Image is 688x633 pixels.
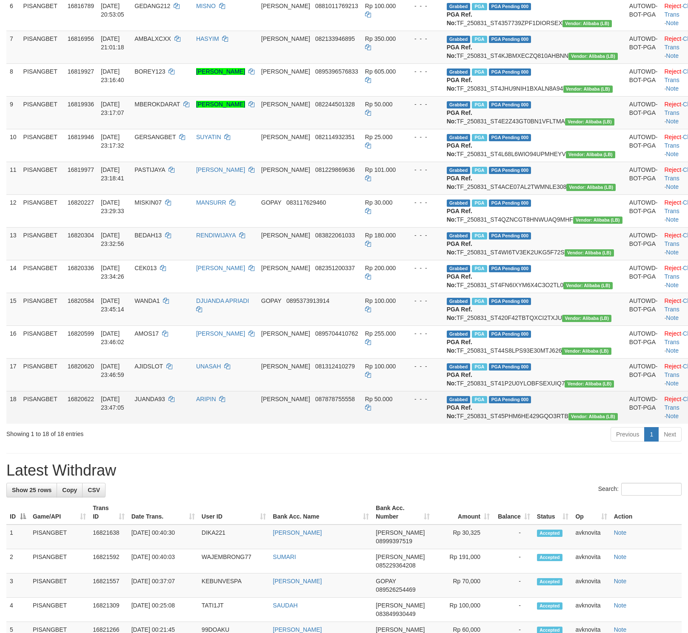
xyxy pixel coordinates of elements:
[101,3,124,18] span: [DATE] 20:53:05
[534,500,572,525] th: Status: activate to sort column ascending
[286,297,329,304] span: Copy 0895373913914 to clipboard
[101,199,124,214] span: [DATE] 23:29:33
[101,101,124,116] span: [DATE] 23:17:07
[472,331,487,338] span: Marked by avknovita
[443,129,626,162] td: TF_250831_ST4L68L6WIO94UPMHEYV
[134,297,160,304] span: WANDA1
[261,134,310,140] span: [PERSON_NAME]
[666,85,679,92] a: Note
[269,500,372,525] th: Bank Acc. Name: activate to sort column ascending
[472,396,487,403] span: Marked by avknovita
[134,3,170,9] span: GEDANG212
[573,217,622,224] span: Vendor URL: https://dashboard.q2checkout.com/secure
[489,3,531,10] span: PGA Pending
[315,232,355,239] span: Copy 083822061033 to clipboard
[565,380,614,388] span: Vendor URL: https://dashboard.q2checkout.com/secure
[489,101,531,108] span: PGA Pending
[443,162,626,194] td: TF_250831_ST4ACE07AL2TWMNLE308
[315,330,358,337] span: Copy 0895704410762 to clipboard
[261,265,310,271] span: [PERSON_NAME]
[666,151,679,157] a: Note
[443,391,626,424] td: TF_250831_ST45PHM6HE429GQO3RTB
[572,549,610,573] td: avknovita
[447,371,472,387] b: PGA Ref. No:
[611,500,682,525] th: Action
[626,391,661,424] td: AUTOWD-BOT-PGA
[261,232,310,239] span: [PERSON_NAME]
[664,396,681,402] a: Reject
[261,330,310,337] span: [PERSON_NAME]
[196,265,245,271] a: [PERSON_NAME]
[6,194,20,227] td: 12
[68,166,94,173] span: 16819977
[273,626,322,633] a: [PERSON_NAME]
[664,166,681,173] a: Reject
[664,265,681,271] a: Reject
[68,232,94,239] span: 16820304
[101,232,124,247] span: [DATE] 23:32:56
[315,396,355,402] span: Copy 087878755558 to clipboard
[68,297,94,304] span: 16820584
[365,134,393,140] span: Rp 25.000
[376,529,425,536] span: [PERSON_NAME]
[365,363,396,370] span: Rp 100.000
[315,35,355,42] span: Copy 082133946895 to clipboard
[261,363,310,370] span: [PERSON_NAME]
[664,35,681,42] a: Reject
[134,68,165,75] span: BOREY123
[658,427,682,442] a: Next
[408,100,440,108] div: - - -
[365,35,396,42] span: Rp 350.000
[447,404,472,419] b: PGA Ref. No:
[408,362,440,371] div: - - -
[666,52,679,59] a: Note
[447,208,472,223] b: PGA Ref. No:
[6,63,20,96] td: 8
[614,626,627,633] a: Note
[20,227,64,260] td: PISANGBET
[196,101,245,108] a: [PERSON_NAME]
[447,265,471,272] span: Grabbed
[196,363,221,370] a: UNASAH
[626,162,661,194] td: AUTOWD-BOT-PGA
[489,36,531,43] span: PGA Pending
[568,413,618,420] span: Vendor URL: https://dashboard.q2checkout.com/secure
[568,53,618,60] span: Vendor URL: https://dashboard.q2checkout.com/secure
[664,101,681,108] a: Reject
[408,231,440,240] div: - - -
[493,500,534,525] th: Balance: activate to sort column ascending
[315,265,355,271] span: Copy 082351200337 to clipboard
[443,63,626,96] td: TF_250831_ST4JHU9NIH1BXALN8A94
[447,175,472,190] b: PGA Ref. No:
[273,578,322,585] a: [PERSON_NAME]
[493,549,534,573] td: -
[664,3,681,9] a: Reject
[443,31,626,63] td: TF_250831_ST4KJBMXECZQ810AHBNN
[644,427,659,442] a: 1
[372,500,433,525] th: Bank Acc. Number: activate to sort column ascending
[614,602,627,609] a: Note
[489,363,531,371] span: PGA Pending
[261,35,310,42] span: [PERSON_NAME]
[472,265,487,272] span: Marked by avknovita
[6,462,682,479] h1: Latest Withdraw
[273,529,322,536] a: [PERSON_NAME]
[626,96,661,129] td: AUTOWD-BOT-PGA
[261,199,281,206] span: GOPAY
[365,68,396,75] span: Rp 605.000
[134,35,171,42] span: AMBALXCXX
[611,427,645,442] a: Previous
[443,260,626,293] td: TF_250831_ST4FN6IXYM6X4C3O2TL0
[489,200,531,207] span: PGA Pending
[447,36,471,43] span: Grabbed
[447,109,472,125] b: PGA Ref. No:
[447,363,471,371] span: Grabbed
[101,134,124,149] span: [DATE] 23:17:32
[408,67,440,76] div: - - -
[666,314,679,321] a: Note
[664,199,681,206] a: Reject
[433,525,493,549] td: Rp 30,325
[20,325,64,358] td: PISANGBET
[196,134,221,140] a: SUYATIN
[472,167,487,174] span: Marked by avknovita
